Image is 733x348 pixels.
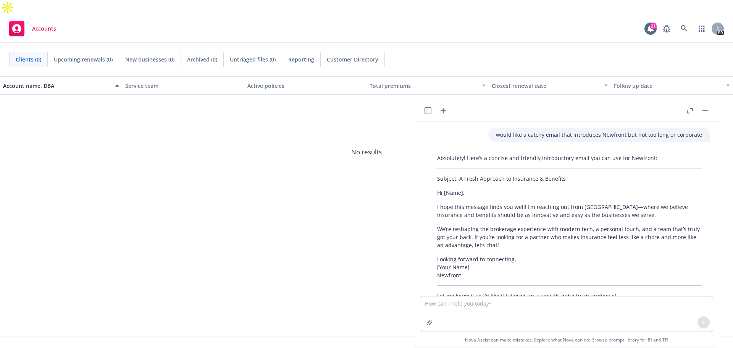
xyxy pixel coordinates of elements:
span: Accounts [32,26,56,32]
span: Nova Assist can make mistakes. Explore what Nova can do: Browse prompt library for and [465,332,668,348]
div: Total premiums [370,82,477,90]
p: would like a catchy email that introduces Newfront but not too long or corporate [496,131,702,139]
p: I hope this message finds you well! I’m reaching out from [GEOGRAPHIC_DATA]—where we believe insu... [437,203,702,219]
div: 21 [650,23,657,29]
span: Upcoming renewals (0) [54,55,113,63]
p: We’re reshaping the brokerage experience with modern tech, a personal touch, and a team that’s tr... [437,225,702,249]
p: Subject: A Fresh Approach to Insurance & Benefits [437,175,702,183]
a: Switch app [694,21,709,36]
button: Service team [122,76,244,95]
span: Archived (0) [187,55,217,63]
a: BI [647,337,652,343]
a: Accounts [6,18,59,39]
button: Active policies [244,76,366,95]
span: Untriaged files (0) [230,55,276,63]
button: Total premiums [366,76,489,95]
a: Search [676,21,692,36]
div: Closest renewal date [492,82,599,90]
p: Looking forward to connecting, [Your Name] Newfront [437,255,702,279]
div: Service team [125,82,241,90]
p: Hi [Name], [437,189,702,197]
span: Customer Directory [327,55,378,63]
div: Account name, DBA [3,82,111,90]
a: TR [662,337,668,343]
span: New businesses (0) [125,55,174,63]
button: Closest renewal date [489,76,611,95]
button: Follow up date [611,76,733,95]
a: Report a Bug [659,21,674,36]
span: Reporting [288,55,314,63]
div: Active policies [247,82,363,90]
p: Absolutely! Here’s a concise and friendly introductory email you can use for Newfront: [437,154,702,162]
div: Follow up date [614,82,722,90]
p: Let me know if you’d like it tailored for a specific industry or audience! [437,292,702,300]
span: Clients (0) [16,55,41,63]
